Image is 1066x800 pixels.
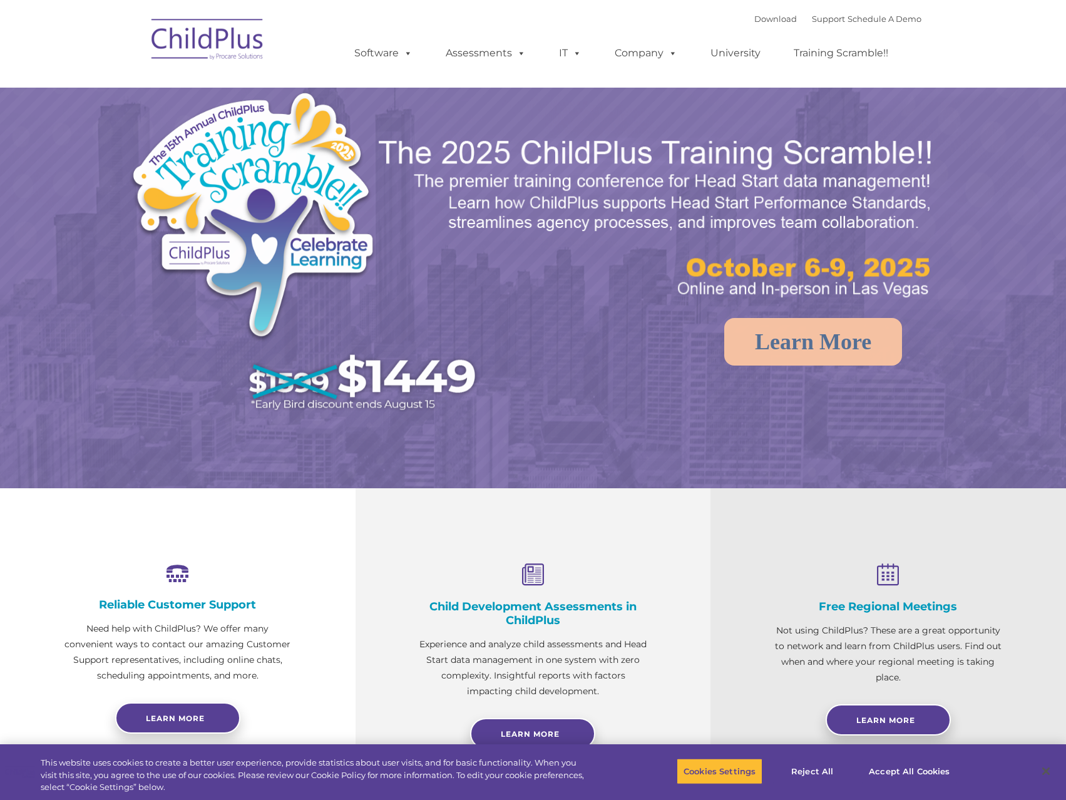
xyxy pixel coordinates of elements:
[848,14,921,24] a: Schedule A Demo
[773,758,851,784] button: Reject All
[546,41,594,66] a: IT
[470,718,595,749] a: Learn More
[724,318,902,366] a: Learn More
[773,623,1003,685] p: Not using ChildPlus? These are a great opportunity to network and learn from ChildPlus users. Fin...
[754,14,797,24] a: Download
[754,14,921,24] font: |
[781,41,901,66] a: Training Scramble!!
[145,10,270,73] img: ChildPlus by Procare Solutions
[115,702,240,734] a: Learn more
[418,637,648,699] p: Experience and analyze child assessments and Head Start data management in one system with zero c...
[418,600,648,627] h4: Child Development Assessments in ChildPlus
[856,715,915,725] span: Learn More
[342,41,425,66] a: Software
[698,41,773,66] a: University
[602,41,690,66] a: Company
[146,714,205,723] span: Learn more
[433,41,538,66] a: Assessments
[63,598,293,612] h4: Reliable Customer Support
[862,758,956,784] button: Accept All Cookies
[1032,757,1060,785] button: Close
[812,14,845,24] a: Support
[677,758,762,784] button: Cookies Settings
[773,600,1003,613] h4: Free Regional Meetings
[501,729,560,739] span: Learn More
[41,757,587,794] div: This website uses cookies to create a better user experience, provide statistics about user visit...
[63,621,293,684] p: Need help with ChildPlus? We offer many convenient ways to contact our amazing Customer Support r...
[826,704,951,736] a: Learn More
